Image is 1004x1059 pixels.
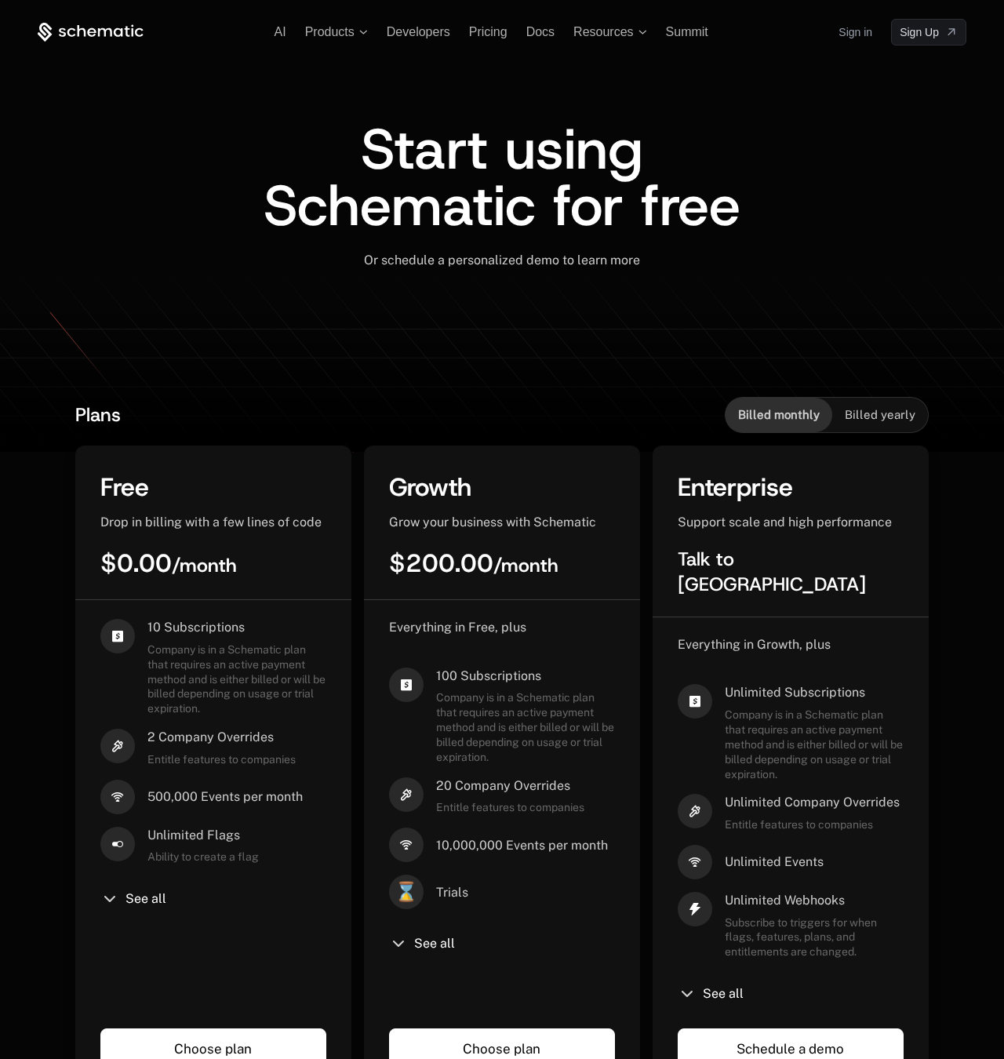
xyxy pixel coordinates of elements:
span: ⌛ [389,875,424,909]
span: Talk to [GEOGRAPHIC_DATA] [678,547,866,597]
a: Docs [526,25,555,38]
span: Or schedule a personalized demo to learn more [364,253,640,267]
i: signal [389,828,424,862]
span: Support scale and high performance [678,515,892,529]
a: AI [275,25,286,38]
i: cashapp [678,684,712,719]
span: $0.00 [100,547,237,580]
span: 10,000,000 Events per month [436,837,608,854]
span: Unlimited Webhooks [725,892,904,909]
span: Everything in Free, plus [389,620,526,635]
i: hammer [100,729,135,763]
span: 500,000 Events per month [147,788,303,806]
span: Billed yearly [845,407,915,423]
i: signal [100,780,135,814]
i: signal [678,845,712,879]
span: Company is in a Schematic plan that requires an active payment method and is either billed or wil... [725,708,904,781]
span: Enterprise [678,471,793,504]
sub: / month [493,553,558,578]
span: 2 Company Overrides [147,729,296,746]
span: Billed monthly [738,407,820,423]
i: chevron-down [389,934,408,953]
i: chevron-down [100,890,119,908]
a: Summit [666,25,708,38]
i: hammer [389,777,424,812]
span: Trials [436,884,468,901]
span: Resources [573,25,633,39]
i: cashapp [389,668,424,702]
i: chevron-down [678,984,697,1003]
span: Start using Schematic for free [264,111,740,243]
span: 20 Company Overrides [436,777,584,795]
span: 10 Subscriptions [147,619,326,636]
span: Plans [75,402,121,428]
span: See all [414,937,455,950]
span: Everything in Growth, plus [678,637,831,652]
a: [object Object] [891,19,966,45]
i: cashapp [100,619,135,653]
span: Ability to create a flag [147,850,259,864]
span: Subscribe to triggers for when flags, features, plans, and entitlements are changed. [725,915,904,960]
span: Unlimited Subscriptions [725,684,904,701]
span: Grow your business with Schematic [389,515,596,529]
span: See all [125,893,166,905]
span: See all [703,988,744,1000]
a: Pricing [469,25,507,38]
span: Company is in a Schematic plan that requires an active payment method and is either billed or wil... [436,690,615,764]
i: hammer [678,794,712,828]
span: Company is in a Schematic plan that requires an active payment method and is either billed or wil... [147,642,326,716]
sub: / month [172,553,237,578]
span: $200.00 [389,547,558,580]
span: Unlimited Events [725,853,824,871]
span: Entitle features to companies [436,800,584,815]
a: Sign in [838,20,872,45]
span: Entitle features to companies [147,752,296,767]
span: Drop in billing with a few lines of code [100,515,322,529]
span: Products [305,25,355,39]
span: Unlimited Company Overrides [725,794,900,811]
i: boolean-on [100,827,135,861]
span: Sign Up [900,24,939,40]
a: Developers [387,25,450,38]
span: Growth [389,471,471,504]
span: Free [100,471,149,504]
span: Unlimited Flags [147,827,259,844]
i: thunder [678,892,712,926]
span: 100 Subscriptions [436,668,615,685]
span: Entitle features to companies [725,817,900,832]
